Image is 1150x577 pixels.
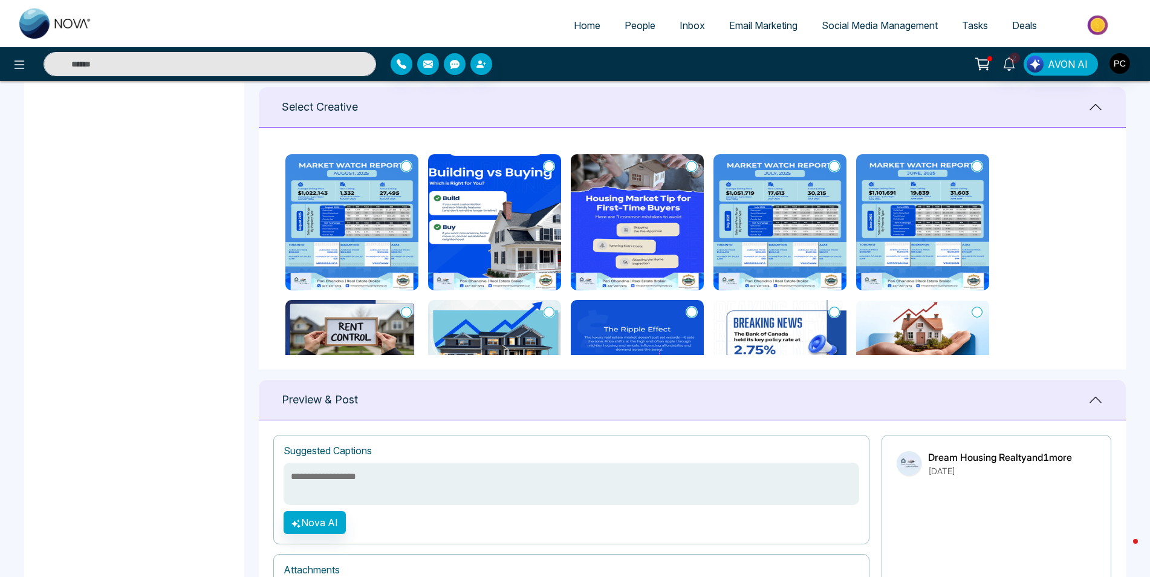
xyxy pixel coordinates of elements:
[995,53,1024,74] a: 2
[928,465,1072,477] p: [DATE]
[428,154,561,290] img: Building vs Buying Whats the Right Choice for You (36).png
[856,300,989,436] img: Secondary Markets are booming.png
[1009,53,1020,64] span: 2
[285,154,418,290] img: August Market Watch Report is in (37).png
[428,300,561,436] img: New Housing Price Index.png
[928,450,1072,465] p: Dream Housing Realty and 1 more
[897,451,921,475] img: Dream Housing Realty
[1109,536,1138,565] iframe: Intercom live chat
[1000,14,1049,37] a: Deals
[950,14,1000,37] a: Tasks
[1027,56,1044,73] img: Lead Flow
[1048,57,1088,71] span: AVON AI
[571,154,704,290] img: Buying your first home Dont make these rookie mistakes (27).png
[1024,53,1098,76] button: AVON AI
[713,300,846,436] img: Bank of Canada Interest Rate Held Steady (27).png
[625,19,655,31] span: People
[282,393,358,406] h1: Preview & Post
[810,14,950,37] a: Social Media Management
[680,19,705,31] span: Inbox
[282,100,358,114] h1: Select Creative
[962,19,988,31] span: Tasks
[284,511,346,534] button: Nova AI
[284,445,372,457] h1: Suggested Captions
[571,300,704,436] img: Luxury Market Trends.png
[285,300,418,436] img: Rent Control is reshaping the Multifamily Investment Landscape.png
[284,564,859,576] h1: Attachments
[713,154,846,290] img: Market Report July Trends (27).png
[856,154,989,290] img: June Market Report.png
[1055,11,1143,39] img: Market-place.gif
[668,14,717,37] a: Inbox
[822,19,938,31] span: Social Media Management
[729,19,798,31] span: Email Marketing
[1109,53,1130,74] img: User Avatar
[1012,19,1037,31] span: Deals
[574,19,600,31] span: Home
[717,14,810,37] a: Email Marketing
[562,14,612,37] a: Home
[19,8,92,39] img: Nova CRM Logo
[612,14,668,37] a: People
